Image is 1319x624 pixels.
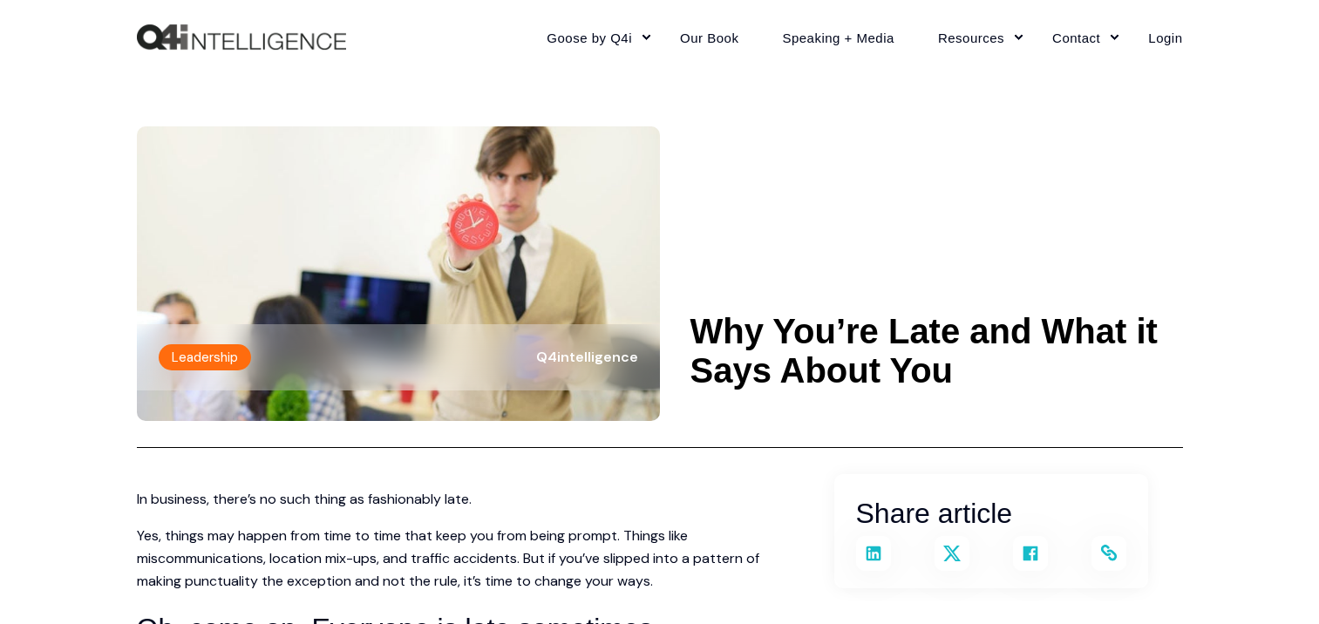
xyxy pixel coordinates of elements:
h3: Share article [856,492,1126,536]
img: Q4intelligence, LLC logo [137,24,346,51]
h1: Why You’re Late and What it Says About You [690,312,1183,390]
a: Back to Home [137,24,346,51]
iframe: Chat Widget [1232,540,1319,624]
p: Yes, things may happen from time to time that keep you from being prompt. Things like miscommunic... [137,525,765,593]
label: Leadership [159,344,251,370]
span: In business, there’s no such thing as fashionably late. [137,490,472,508]
span: Q4intelligence [536,348,638,366]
